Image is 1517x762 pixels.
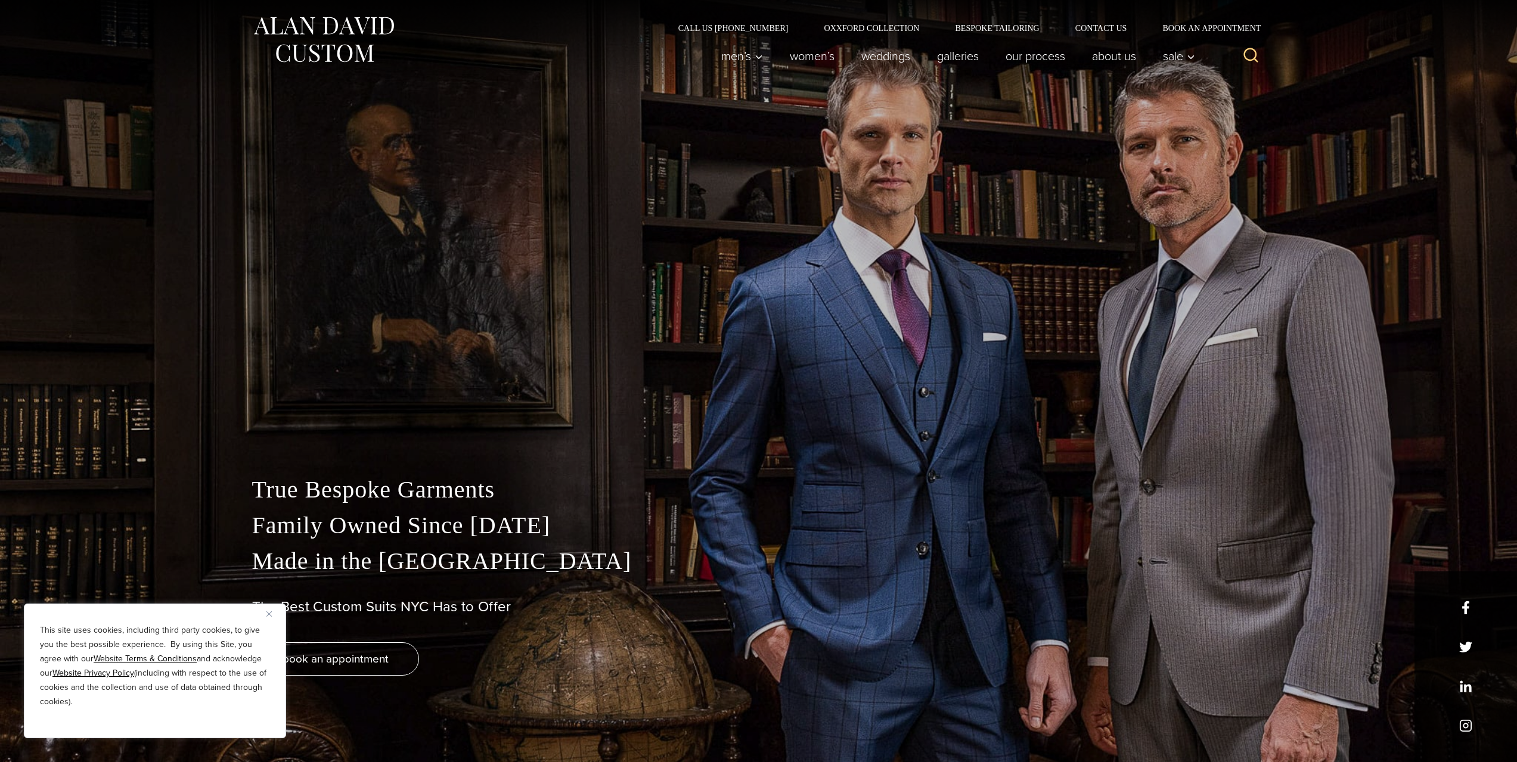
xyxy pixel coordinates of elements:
a: Contact Us [1057,24,1145,32]
a: Our Process [992,44,1078,68]
a: About Us [1078,44,1149,68]
button: View Search Form [1237,42,1265,70]
a: Website Terms & Conditions [94,652,197,665]
a: Book an Appointment [1144,24,1265,32]
button: Close [266,607,281,621]
img: Alan David Custom [252,13,395,66]
a: Women’s [776,44,848,68]
a: Oxxford Collection [806,24,937,32]
a: facebook [1459,601,1472,614]
a: book an appointment [252,642,419,676]
a: Website Privacy Policy [52,667,134,679]
a: Call Us [PHONE_NUMBER] [660,24,806,32]
img: Close [266,611,272,617]
h1: The Best Custom Suits NYC Has to Offer [252,598,1265,615]
a: Bespoke Tailoring [937,24,1057,32]
a: instagram [1459,719,1472,732]
p: True Bespoke Garments Family Owned Since [DATE] Made in the [GEOGRAPHIC_DATA] [252,472,1265,579]
nav: Primary Navigation [708,44,1201,68]
a: linkedin [1459,680,1472,693]
a: x/twitter [1459,640,1472,654]
p: This site uses cookies, including third party cookies, to give you the best possible experience. ... [40,623,270,709]
span: Sale [1163,50,1195,62]
a: Galleries [923,44,992,68]
nav: Secondary Navigation [660,24,1265,32]
span: Men’s [721,50,763,62]
a: weddings [848,44,923,68]
span: book an appointment [283,650,389,667]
